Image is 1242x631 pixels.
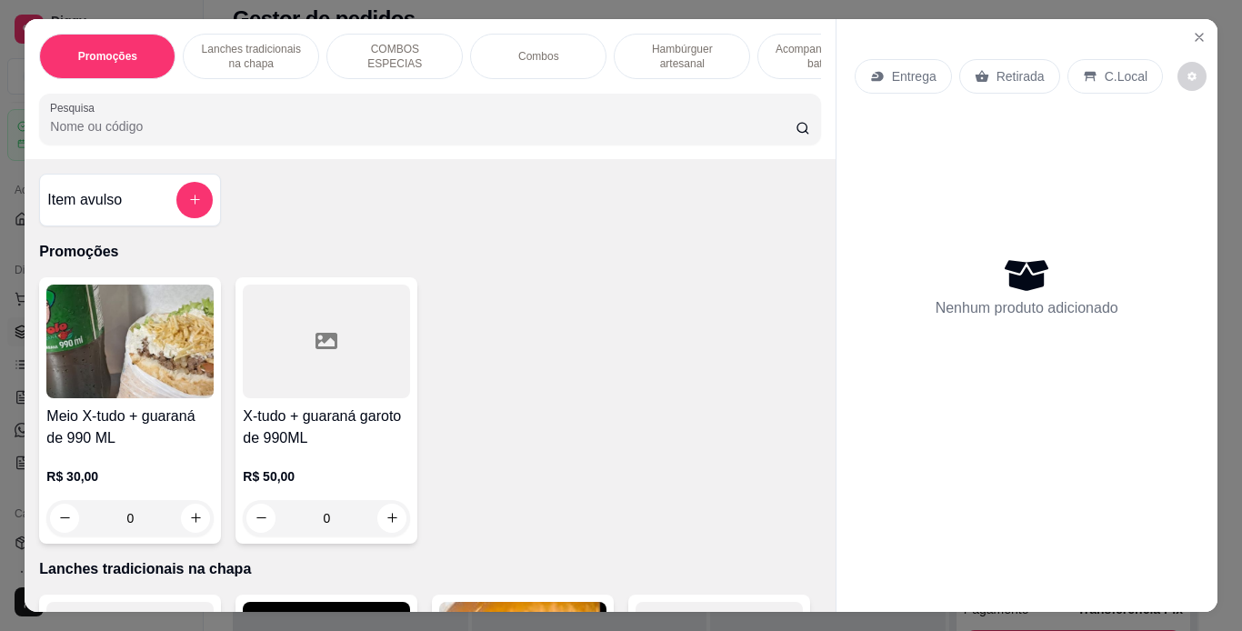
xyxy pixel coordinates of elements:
button: decrease-product-quantity [1177,62,1207,91]
p: Lanches tradicionais na chapa [39,558,820,580]
button: increase-product-quantity [377,504,406,533]
p: Hambúrguer artesanal [629,42,735,71]
input: Pesquisa [50,117,796,135]
p: R$ 50,00 [243,467,410,486]
p: Entrega [892,67,937,85]
p: Nenhum produto adicionado [936,297,1118,319]
h4: X-tudo + guaraná garoto de 990ML [243,406,410,449]
p: Acompanhamentos ( batata ) [773,42,878,71]
h4: Meio X-tudo + guaraná de 990 ML [46,406,214,449]
p: Promoções [78,49,137,64]
p: COMBOS ESPECIAS [342,42,447,71]
p: Promoções [39,241,820,263]
button: Close [1185,23,1214,52]
p: Retirada [997,67,1045,85]
button: decrease-product-quantity [246,504,275,533]
button: decrease-product-quantity [50,504,79,533]
button: add-separate-item [176,182,213,218]
p: C.Local [1105,67,1147,85]
h4: Item avulso [47,189,122,211]
button: increase-product-quantity [181,504,210,533]
p: R$ 30,00 [46,467,214,486]
p: Combos [518,49,559,64]
p: Lanches tradicionais na chapa [198,42,304,71]
img: product-image [46,285,214,398]
label: Pesquisa [50,100,101,115]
